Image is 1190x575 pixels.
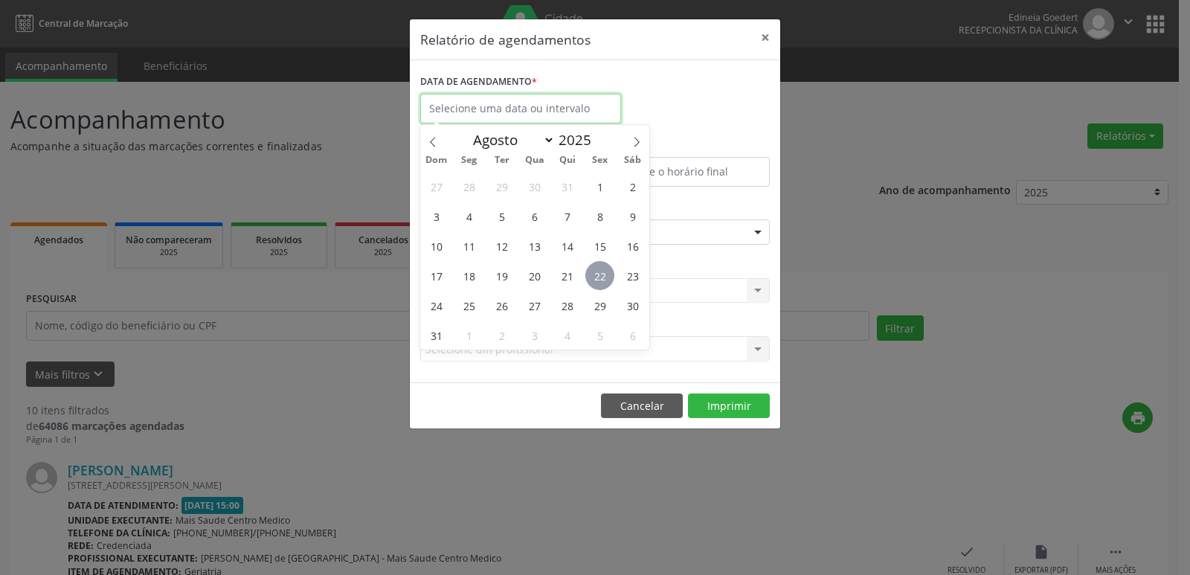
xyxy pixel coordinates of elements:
button: Cancelar [601,393,683,419]
span: Julho 31, 2025 [553,172,582,201]
span: Julho 27, 2025 [422,172,451,201]
span: Dom [420,155,453,165]
span: Agosto 20, 2025 [520,261,549,290]
span: Agosto 8, 2025 [585,202,614,231]
span: Agosto 9, 2025 [618,202,647,231]
input: Selecione o horário final [599,157,770,187]
span: Agosto 11, 2025 [454,231,483,260]
span: Agosto 28, 2025 [553,291,582,320]
span: Agosto 10, 2025 [422,231,451,260]
span: Setembro 6, 2025 [618,321,647,350]
span: Agosto 22, 2025 [585,261,614,290]
span: Agosto 31, 2025 [422,321,451,350]
button: Close [750,19,780,56]
span: Agosto 15, 2025 [585,231,614,260]
span: Setembro 1, 2025 [454,321,483,350]
span: Agosto 26, 2025 [487,291,516,320]
input: Year [555,130,604,150]
select: Month [466,129,555,150]
span: Agosto 16, 2025 [618,231,647,260]
span: Setembro 5, 2025 [585,321,614,350]
span: Seg [453,155,486,165]
span: Agosto 3, 2025 [422,202,451,231]
span: Agosto 25, 2025 [454,291,483,320]
span: Julho 30, 2025 [520,172,549,201]
span: Agosto 7, 2025 [553,202,582,231]
span: Sex [584,155,617,165]
span: Agosto 4, 2025 [454,202,483,231]
span: Agosto 27, 2025 [520,291,549,320]
span: Qua [518,155,551,165]
span: Agosto 24, 2025 [422,291,451,320]
span: Agosto 2, 2025 [618,172,647,201]
span: Agosto 17, 2025 [422,261,451,290]
span: Agosto 21, 2025 [553,261,582,290]
span: Ter [486,155,518,165]
label: DATA DE AGENDAMENTO [420,71,537,94]
input: Selecione uma data ou intervalo [420,94,621,123]
span: Agosto 18, 2025 [454,261,483,290]
span: Qui [551,155,584,165]
span: Setembro 2, 2025 [487,321,516,350]
span: Agosto 1, 2025 [585,172,614,201]
span: Agosto 19, 2025 [487,261,516,290]
span: Agosto 13, 2025 [520,231,549,260]
button: Imprimir [688,393,770,419]
span: Agosto 23, 2025 [618,261,647,290]
span: Agosto 30, 2025 [618,291,647,320]
h5: Relatório de agendamentos [420,30,591,49]
span: Julho 28, 2025 [454,172,483,201]
span: Julho 29, 2025 [487,172,516,201]
span: Agosto 14, 2025 [553,231,582,260]
span: Agosto 5, 2025 [487,202,516,231]
label: ATÉ [599,134,770,157]
span: Setembro 3, 2025 [520,321,549,350]
span: Setembro 4, 2025 [553,321,582,350]
span: Agosto 29, 2025 [585,291,614,320]
span: Agosto 12, 2025 [487,231,516,260]
span: Agosto 6, 2025 [520,202,549,231]
span: Sáb [617,155,649,165]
